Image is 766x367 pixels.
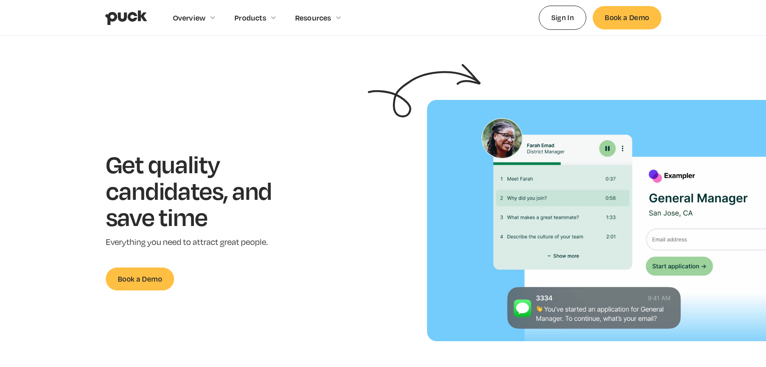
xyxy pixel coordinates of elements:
a: Book a Demo [593,6,661,29]
h1: Get quality candidates, and save time [106,151,297,230]
div: Products [234,13,266,22]
div: Overview [173,13,206,22]
div: Resources [295,13,331,22]
a: Book a Demo [106,267,174,290]
p: Everything you need to attract great people. [106,236,297,248]
a: Sign In [539,6,587,29]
